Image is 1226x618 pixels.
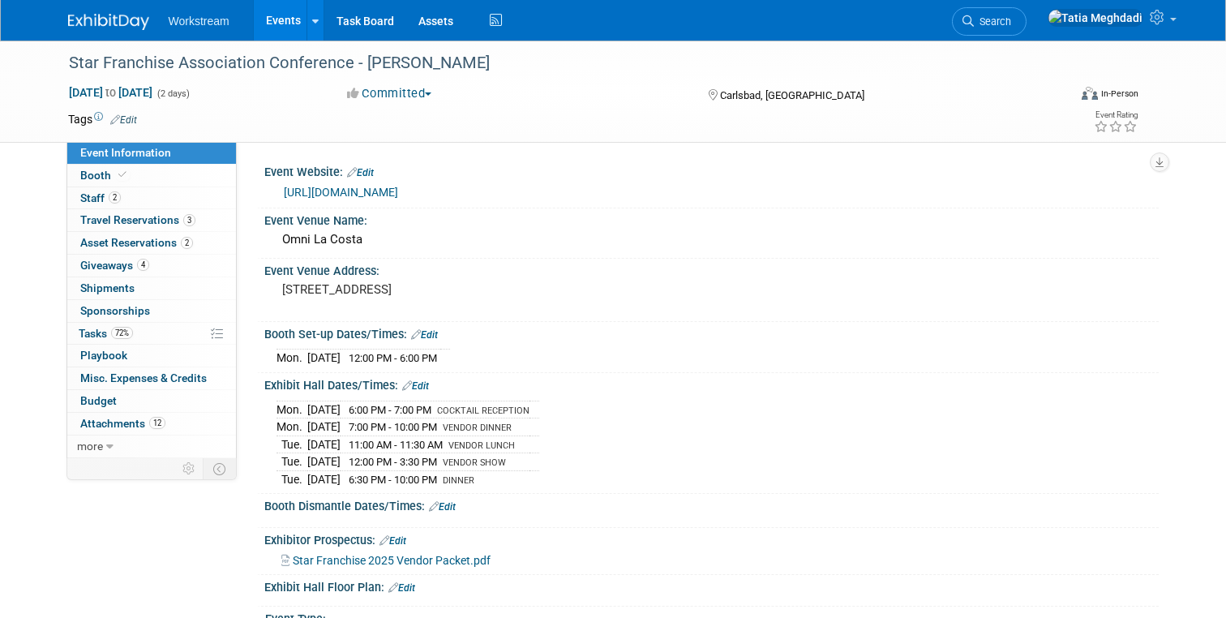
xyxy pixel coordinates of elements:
[347,167,374,178] a: Edit
[281,554,491,567] a: Star Franchise 2025 Vendor Packet.pdf
[80,417,165,430] span: Attachments
[448,440,515,451] span: VENDOR LUNCH
[77,440,103,453] span: more
[156,88,190,99] span: (2 days)
[80,259,149,272] span: Giveaways
[67,232,236,254] a: Asset Reservations2
[80,146,171,159] span: Event Information
[349,439,443,451] span: 11:00 AM - 11:30 AM
[67,277,236,299] a: Shipments
[67,323,236,345] a: Tasks72%
[276,227,1147,252] div: Omni La Costa
[264,322,1159,343] div: Booth Set-up Dates/Times:
[307,436,341,453] td: [DATE]
[111,327,133,339] span: 72%
[293,554,491,567] span: Star Franchise 2025 Vendor Packet.pdf
[67,142,236,164] a: Event Information
[80,394,117,407] span: Budget
[276,436,307,453] td: Tue.
[264,575,1159,596] div: Exhibit Hall Floor Plan:
[137,259,149,271] span: 4
[1094,111,1138,119] div: Event Rating
[349,404,431,416] span: 6:00 PM - 7:00 PM
[1048,9,1143,27] img: Tatia Meghdadi
[264,528,1159,549] div: Exhibitor Prospectus:
[79,327,133,340] span: Tasks
[388,582,415,594] a: Edit
[80,191,121,204] span: Staff
[276,418,307,436] td: Mon.
[349,421,437,433] span: 7:00 PM - 10:00 PM
[307,401,341,418] td: [DATE]
[276,350,307,367] td: Mon.
[68,85,153,100] span: [DATE] [DATE]
[109,191,121,204] span: 2
[720,89,864,101] span: Carlsbad, [GEOGRAPHIC_DATA]
[67,300,236,322] a: Sponsorships
[980,84,1138,109] div: Event Format
[118,170,126,179] i: Booth reservation complete
[67,345,236,367] a: Playbook
[952,7,1027,36] a: Search
[68,14,149,30] img: ExhibitDay
[379,535,406,547] a: Edit
[349,352,437,364] span: 12:00 PM - 6:00 PM
[429,501,456,513] a: Edit
[67,413,236,435] a: Attachments12
[183,214,195,226] span: 3
[264,160,1159,181] div: Event Website:
[80,236,193,249] span: Asset Reservations
[175,458,204,479] td: Personalize Event Tab Strip
[307,453,341,471] td: [DATE]
[80,169,130,182] span: Booth
[68,111,137,127] td: Tags
[67,165,236,187] a: Booth
[1082,87,1098,100] img: Format-Inperson.png
[411,329,438,341] a: Edit
[276,401,307,418] td: Mon.
[67,209,236,231] a: Travel Reservations3
[80,371,207,384] span: Misc. Expenses & Credits
[110,114,137,126] a: Edit
[341,85,438,102] button: Committed
[169,15,229,28] span: Workstream
[443,475,474,486] span: DINNER
[307,470,341,487] td: [DATE]
[67,390,236,412] a: Budget
[282,282,619,297] pre: [STREET_ADDRESS]
[402,380,429,392] a: Edit
[349,456,437,468] span: 12:00 PM - 3:30 PM
[276,453,307,471] td: Tue.
[67,187,236,209] a: Staff2
[264,494,1159,515] div: Booth Dismantle Dates/Times:
[80,349,127,362] span: Playbook
[264,208,1159,229] div: Event Venue Name:
[443,457,506,468] span: VENDOR SHOW
[276,470,307,487] td: Tue.
[80,213,195,226] span: Travel Reservations
[1100,88,1138,100] div: In-Person
[103,86,118,99] span: to
[63,49,1048,78] div: Star Franchise Association Conference - [PERSON_NAME]
[67,367,236,389] a: Misc. Expenses & Credits
[203,458,236,479] td: Toggle Event Tabs
[264,259,1159,279] div: Event Venue Address:
[181,237,193,249] span: 2
[67,436,236,457] a: more
[80,304,150,317] span: Sponsorships
[67,255,236,277] a: Giveaways4
[437,406,529,416] span: COCKTAIL RECEPTION
[443,423,512,433] span: VENDOR DINNER
[149,417,165,429] span: 12
[307,418,341,436] td: [DATE]
[349,474,437,486] span: 6:30 PM - 10:00 PM
[307,350,341,367] td: [DATE]
[264,373,1159,394] div: Exhibit Hall Dates/Times:
[80,281,135,294] span: Shipments
[284,186,398,199] a: [URL][DOMAIN_NAME]
[974,15,1011,28] span: Search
